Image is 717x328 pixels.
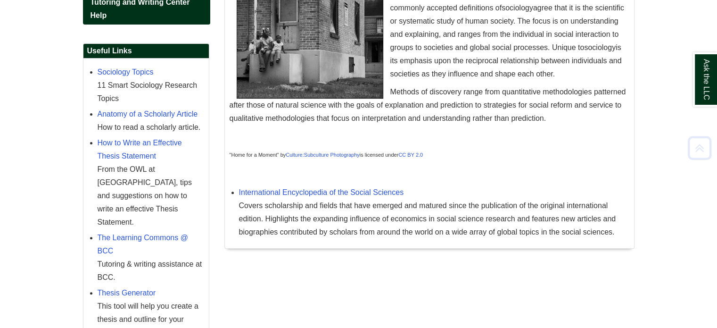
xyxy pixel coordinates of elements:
a: How to Write an Effective Thesis Statement [98,139,182,160]
div: 11 Smart Sociology Research Topics [98,79,204,105]
span: "Home for a Moment" by is licensed under [230,152,423,158]
a: International Encyclopedia of the Social Sciences [239,188,404,196]
a: CC BY 2.0 [398,152,423,158]
p: Methods of discovery range from quantitative methodologies patterned after those of natural scien... [230,85,629,125]
a: Sociology Topics [98,68,154,76]
a: Anatomy of a Scholarly Article [98,110,198,118]
h2: Useful Links [83,44,209,59]
a: Culture:Subculture Photography [286,152,360,158]
a: The Learning Commons @ BCC [98,234,188,255]
div: How to read a scholarly article. [98,121,204,134]
a: Thesis Generator [98,289,156,297]
div: Tutoring & writing assistance at BCC. [98,258,204,284]
span: sociology [502,4,533,12]
div: From the OWL at [GEOGRAPHIC_DATA], tips and suggestions on how to write an effective Thesis State... [98,163,204,229]
span: sociology [584,43,616,51]
a: Back to Top [684,142,715,154]
div: Covers scholarship and fields that have emerged and matured since the publication of the original... [239,199,629,239]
